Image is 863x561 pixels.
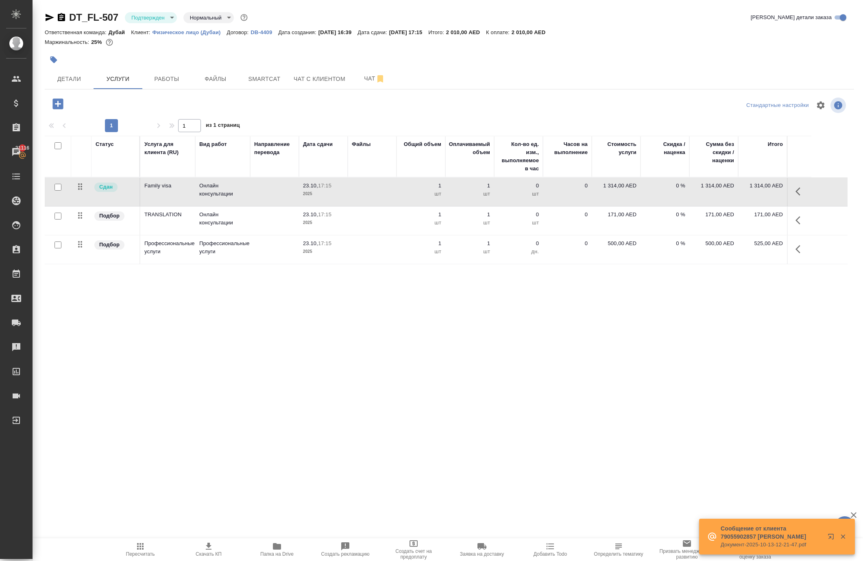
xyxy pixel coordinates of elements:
button: Показать кнопки [791,182,810,201]
svg: Отписаться [375,74,385,84]
button: Нормальный [187,14,224,21]
div: Услуга для клиента (RU) [144,140,191,157]
button: Определить тематику [584,538,653,561]
button: Заявка на доставку [448,538,516,561]
button: Скачать КП [174,538,243,561]
p: дн. [498,248,539,256]
div: Оплачиваемый объем [449,140,490,157]
p: Итого: [428,29,446,35]
p: 23.10, [303,211,318,217]
p: 0 % [645,182,685,190]
div: Общий объем [404,140,441,148]
span: Smartcat [245,74,284,84]
p: шт [449,190,490,198]
button: Скопировать ссылку [57,13,66,22]
p: Сообщение от клиента 79055902857 [PERSON_NAME] [721,524,822,541]
a: Физическое лицо (Дубаи) [153,28,227,35]
a: DT_FL-507 [69,12,118,23]
p: 1 314,00 AED [742,182,783,190]
p: 23.10, [303,183,318,189]
button: Пересчитать [106,538,174,561]
div: Итого [768,140,783,148]
p: 2025 [303,219,344,227]
p: шт [401,219,441,227]
div: Стоимость услуги [596,140,636,157]
span: Призвать менеджера по развитию [658,548,716,560]
p: шт [401,190,441,198]
span: Файлы [196,74,235,84]
td: 0 [543,207,592,235]
p: 171,00 AED [596,211,636,219]
span: Папка на Drive [260,551,294,557]
p: Онлайн консультации [199,182,246,198]
button: Закрыть [835,533,851,540]
p: Дата создания: [278,29,318,35]
p: Маржинальность: [45,39,91,45]
button: Добавить услугу [47,96,69,112]
p: шт [449,219,490,227]
span: Пересчитать [126,551,155,557]
span: Добавить Todo [534,551,567,557]
td: 0 [543,178,592,206]
p: 23.10, [303,240,318,246]
div: Направление перевода [254,140,295,157]
p: Клиент: [131,29,152,35]
div: Кол-во ед. изм., выполняемое в час [498,140,539,173]
span: Детали [50,74,89,84]
div: Подтвержден [183,12,234,23]
p: 500,00 AED [596,239,636,248]
p: Физическое лицо (Дубаи) [153,29,227,35]
span: [PERSON_NAME] детали заказа [751,13,832,22]
p: 0 [498,211,539,219]
p: [DATE] 16:39 [318,29,358,35]
button: Призвать менеджера по развитию [653,538,721,561]
button: Папка на Drive [243,538,311,561]
p: Профессиональные услуги [144,239,191,256]
p: 2025 [303,190,344,198]
span: Скачать КП [196,551,222,557]
p: 1 [401,239,441,248]
p: Профессиональные услуги [199,239,246,256]
p: [DATE] 17:15 [389,29,429,35]
span: Определить тематику [594,551,643,557]
p: 0 [498,182,539,190]
p: Договор: [227,29,251,35]
span: из 1 страниц [206,120,240,132]
p: 2025 [303,248,344,256]
span: Чат с клиентом [294,74,345,84]
p: 1 314,00 AED [596,182,636,190]
p: 500,00 AED [693,239,734,248]
p: 0 % [645,239,685,248]
p: 1 [401,182,441,190]
p: DB-4409 [251,29,278,35]
button: 🙏 [835,516,855,537]
p: 17:15 [318,211,331,217]
button: Добавить Todo [516,538,584,561]
p: 1 [449,211,490,219]
p: 1 [401,211,441,219]
span: 21116 [11,144,34,152]
p: 525,00 AED [742,239,783,248]
p: Дубай [109,29,131,35]
div: Дата сдачи [303,140,333,148]
button: 1481.00 AED; [104,37,115,48]
p: 0 [498,239,539,248]
p: Ответственная команда: [45,29,109,35]
span: Настроить таблицу [811,96,830,115]
p: 0 % [645,211,685,219]
div: Часов на выполнение [547,140,588,157]
div: Скидка / наценка [645,140,685,157]
p: 25% [91,39,104,45]
button: Показать кнопки [791,239,810,259]
p: 171,00 AED [742,211,783,219]
a: DB-4409 [251,28,278,35]
button: Доп статусы указывают на важность/срочность заказа [239,12,249,23]
span: Чат [355,74,394,84]
button: Добавить тэг [45,51,63,69]
p: Дата сдачи: [357,29,389,35]
div: split button [744,99,811,112]
button: Подтвержден [129,14,167,21]
p: шт [401,248,441,256]
p: шт [498,219,539,227]
button: Создать счет на предоплату [379,538,448,561]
